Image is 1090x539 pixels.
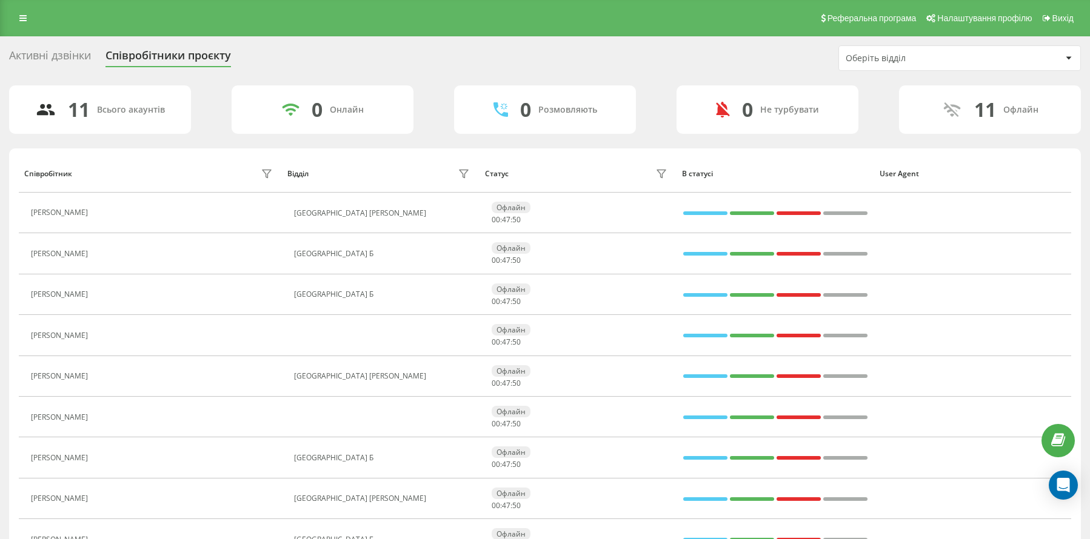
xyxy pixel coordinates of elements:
[492,501,521,510] div: : :
[492,378,500,388] span: 00
[68,98,90,121] div: 11
[31,372,91,380] div: [PERSON_NAME]
[937,13,1032,23] span: Налаштування профілю
[492,214,500,225] span: 00
[31,290,91,299] div: [PERSON_NAME]
[492,418,500,429] span: 00
[846,53,991,64] div: Оберіть відділ
[24,170,72,178] div: Співробітник
[9,49,91,68] div: Активні дзвінки
[492,324,530,336] div: Офлайн
[1003,105,1038,115] div: Офлайн
[294,290,473,299] div: [GEOGRAPHIC_DATA] Б
[742,98,753,121] div: 0
[312,98,323,121] div: 0
[880,170,1066,178] div: User Agent
[512,418,521,429] span: 50
[1052,13,1074,23] span: Вихід
[31,208,91,217] div: [PERSON_NAME]
[492,365,530,377] div: Офлайн
[512,378,521,388] span: 50
[512,296,521,306] span: 50
[492,216,521,224] div: : :
[31,331,91,340] div: [PERSON_NAME]
[512,459,521,469] span: 50
[31,454,91,462] div: [PERSON_NAME]
[294,372,473,380] div: [GEOGRAPHIC_DATA] [PERSON_NAME]
[294,454,473,462] div: [GEOGRAPHIC_DATA] Б
[492,460,521,469] div: : :
[294,250,473,258] div: [GEOGRAPHIC_DATA] Б
[502,296,510,306] span: 47
[492,488,530,499] div: Офлайн
[520,98,531,121] div: 0
[294,209,473,217] div: [GEOGRAPHIC_DATA] [PERSON_NAME]
[287,170,309,178] div: Відділ
[492,379,521,388] div: : :
[502,255,510,265] span: 47
[538,105,597,115] div: Розмовляють
[974,98,996,121] div: 11
[502,418,510,429] span: 47
[512,337,521,347] span: 50
[294,494,473,503] div: [GEOGRAPHIC_DATA] [PERSON_NAME]
[485,170,509,178] div: Статус
[492,296,500,306] span: 00
[760,105,819,115] div: Не турбувати
[105,49,231,68] div: Співробітники проєкту
[512,500,521,511] span: 50
[492,283,530,295] div: Офлайн
[31,250,91,258] div: [PERSON_NAME]
[492,420,521,428] div: : :
[502,459,510,469] span: 47
[502,500,510,511] span: 47
[1049,471,1078,500] div: Open Intercom Messenger
[682,170,868,178] div: В статусі
[828,13,917,23] span: Реферальна програма
[31,413,91,422] div: [PERSON_NAME]
[492,337,500,347] span: 00
[31,494,91,503] div: [PERSON_NAME]
[492,459,500,469] span: 00
[502,378,510,388] span: 47
[492,242,530,254] div: Офлайн
[502,337,510,347] span: 47
[492,338,521,346] div: : :
[492,297,521,306] div: : :
[512,255,521,265] span: 50
[492,446,530,458] div: Офлайн
[492,202,530,213] div: Офлайн
[492,500,500,511] span: 00
[97,105,165,115] div: Всього акаунтів
[492,406,530,417] div: Офлайн
[492,255,500,265] span: 00
[330,105,364,115] div: Онлайн
[492,256,521,265] div: : :
[512,214,521,225] span: 50
[502,214,510,225] span: 47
